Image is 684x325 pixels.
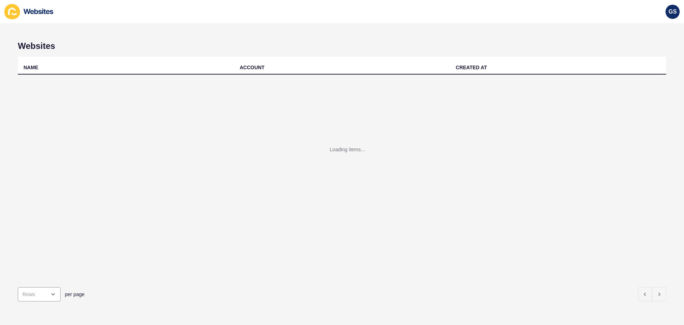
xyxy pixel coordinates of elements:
[668,8,677,15] span: GS
[65,291,84,298] span: per page
[456,64,487,71] div: CREATED AT
[24,64,38,71] div: NAME
[18,41,666,51] h1: Websites
[330,146,365,153] div: Loading items...
[18,287,61,301] div: open menu
[240,64,265,71] div: ACCOUNT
